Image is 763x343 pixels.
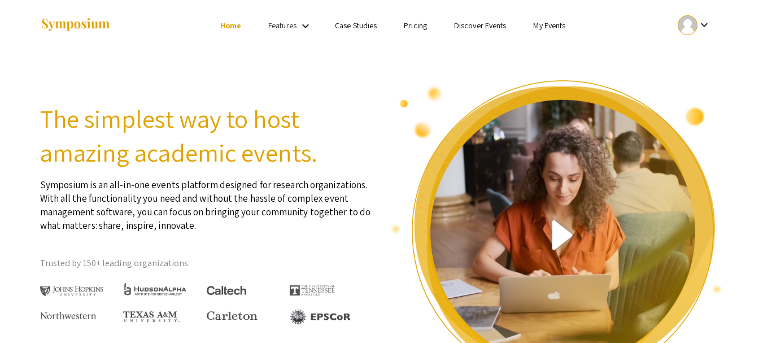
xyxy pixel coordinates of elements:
img: Caltech [207,286,246,296]
a: Discover Events [454,20,507,31]
img: Texas A&M University [123,311,180,323]
button: Expand account dropdown [666,12,723,38]
a: My Events [533,20,565,31]
img: EPSCOR [290,309,352,325]
a: Case Studies [335,20,377,31]
a: Features [268,20,297,31]
img: The University of Tennessee [290,285,335,296]
h2: The simplest way to host amazing academic events. [40,102,373,170]
img: Johns Hopkins University [40,286,104,297]
p: Trusted by 150+ leading organizations [40,255,373,272]
img: HudsonAlpha [123,283,187,296]
mat-icon: Expand account dropdown [697,18,711,32]
img: Symposium by ForagerOne [40,18,111,33]
a: Home [220,20,241,31]
img: Northwestern [40,312,97,319]
p: Symposium is an all-in-one events platform designed for research organizations. With all the func... [40,170,373,232]
img: Carleton [207,311,258,320]
mat-icon: Expand Features list [299,19,312,33]
a: Pricing [404,20,427,31]
iframe: Chat [8,292,48,335]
